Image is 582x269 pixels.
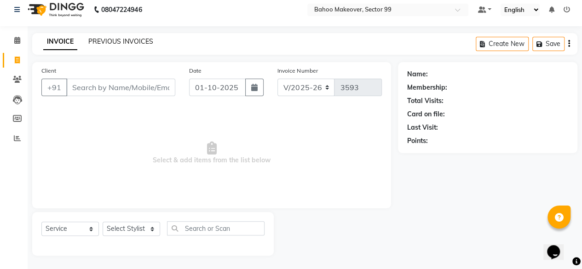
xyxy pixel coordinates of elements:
[407,69,428,79] div: Name:
[43,34,77,50] a: INVOICE
[189,67,202,75] label: Date
[407,96,444,106] div: Total Visits:
[407,123,438,132] div: Last Visit:
[41,107,382,199] span: Select & add items from the list below
[407,136,428,146] div: Points:
[476,37,529,51] button: Create New
[41,67,56,75] label: Client
[167,221,265,235] input: Search or Scan
[277,67,317,75] label: Invoice Number
[66,79,175,96] input: Search by Name/Mobile/Email/Code
[532,37,565,51] button: Save
[407,83,447,92] div: Membership:
[543,232,573,260] iframe: chat widget
[41,79,67,96] button: +91
[407,109,445,119] div: Card on file:
[88,37,153,46] a: PREVIOUS INVOICES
